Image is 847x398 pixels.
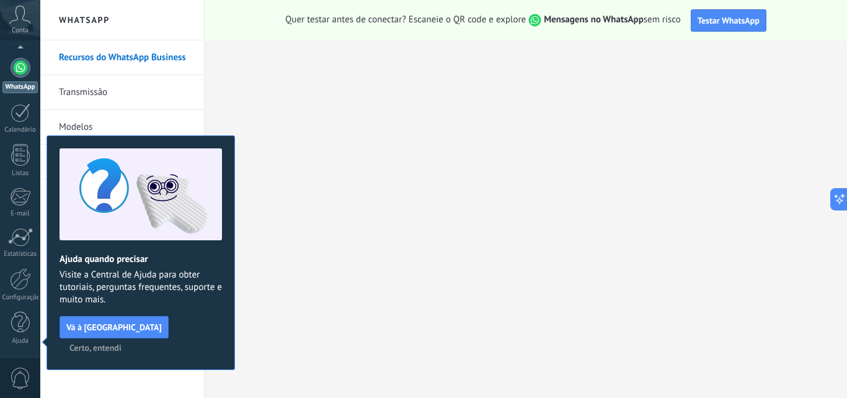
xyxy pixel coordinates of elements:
[60,269,222,306] span: Visite a Central de Ajuda para obter tutoriais, perguntas frequentes, suporte e muito mais.
[66,323,162,332] span: Vá à [GEOGRAPHIC_DATA]
[60,253,222,265] h2: Ajuda quando precisar
[60,316,169,338] button: Vá à [GEOGRAPHIC_DATA]
[59,75,192,110] a: Transmissão
[544,14,644,25] strong: Mensagens no WhatsApp
[40,110,204,145] li: Modelos
[691,9,766,32] button: Testar WhatsApp
[698,15,760,26] span: Testar WhatsApp
[59,110,192,145] a: Modelos
[40,40,204,75] li: Recursos do WhatsApp Business
[285,14,681,27] span: Quer testar antes de conectar? Escaneie o QR code e explore sem risco
[69,343,122,352] span: Certo, entendi
[2,126,38,134] div: Calendário
[64,338,127,357] button: Certo, entendi
[2,294,38,302] div: Configurações
[40,75,204,110] li: Transmissão
[2,170,38,178] div: Listas
[2,210,38,218] div: E-mail
[2,81,38,93] div: WhatsApp
[59,40,192,75] a: Recursos do WhatsApp Business
[2,250,38,258] div: Estatísticas
[12,27,29,35] span: Conta
[2,337,38,345] div: Ajuda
